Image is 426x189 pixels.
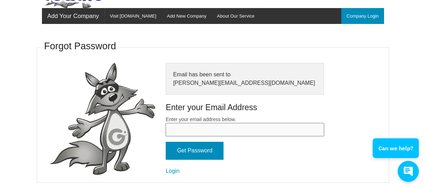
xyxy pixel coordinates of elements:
a: About Our Service [212,8,260,24]
a: Visit [DOMAIN_NAME] [105,8,162,24]
a: Add New Company [162,8,212,24]
div: Email has been sent to [PERSON_NAME][EMAIL_ADDRESS][DOMAIN_NAME] [166,63,324,95]
img: fox-Presenting.png [49,63,155,175]
iframe: Conversations [367,119,426,189]
a: Company Login [341,8,384,24]
h4: Enter your Email Address [166,102,324,113]
a: Login [166,168,179,174]
label: Enter your email address below. [166,116,324,136]
a: Add Your Company [42,8,104,24]
input: Get Password [166,142,224,160]
input: Enter your email address below. [166,123,324,136]
h3: Forgot Password [44,40,116,53]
